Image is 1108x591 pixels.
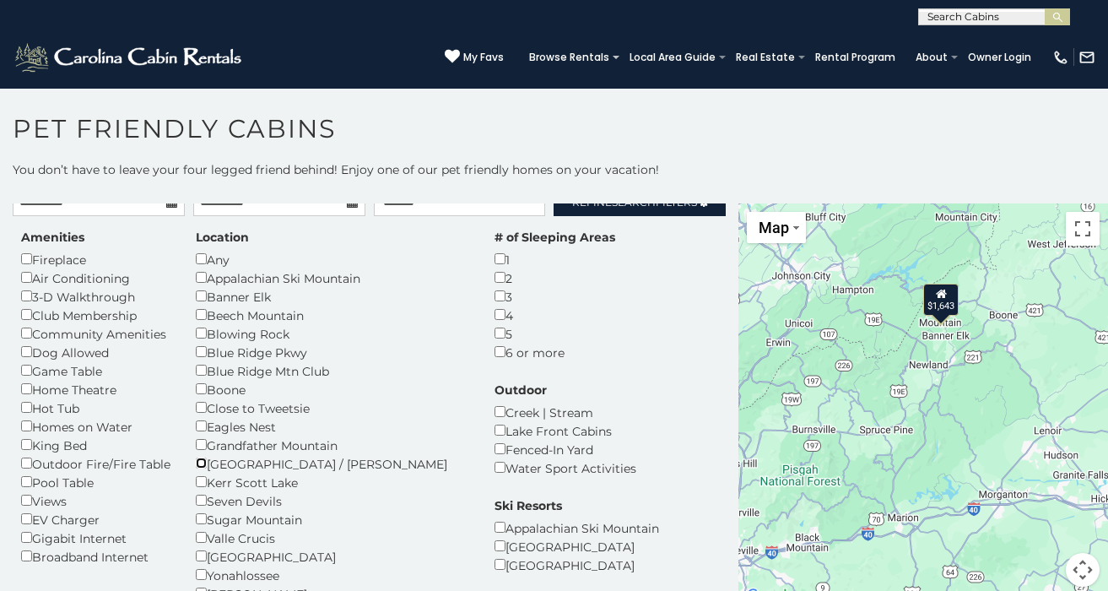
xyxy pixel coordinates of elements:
label: # of Sleeping Areas [495,229,615,246]
label: Ski Resorts [495,497,562,514]
div: Seven Devils [196,491,469,510]
div: Fireplace [21,250,170,268]
label: Location [196,229,249,246]
div: Creek | Stream [495,403,636,421]
div: Hot Tub [21,399,170,417]
div: [GEOGRAPHIC_DATA] [495,537,659,556]
div: 2 [495,268,615,287]
div: Air Conditioning [21,268,170,287]
label: Outdoor [495,382,547,399]
div: 1 [495,250,615,268]
div: Boone [196,380,469,399]
div: Sugar Mountain [196,510,469,529]
div: 4 [495,306,615,324]
div: $1,643 [923,284,959,316]
span: Search [612,196,656,209]
div: Fenced-In Yard [495,440,636,458]
img: White-1-2.png [13,41,246,74]
a: Real Estate [727,46,803,69]
div: EV Charger [21,510,170,529]
div: 3 [495,287,615,306]
div: 5 [495,324,615,343]
div: [GEOGRAPHIC_DATA] [196,547,469,566]
div: Appalachian Ski Mountain [495,518,659,537]
div: Any [196,250,469,268]
div: Gigabit Internet [21,529,170,547]
div: Dog Allowed [21,343,170,361]
div: King Bed [21,436,170,454]
button: Map camera controls [1066,553,1100,587]
div: 6 or more [495,343,615,361]
div: Yonahlossee [196,566,469,584]
div: Game Table [21,361,170,380]
span: Map [759,219,789,236]
div: Home Theatre [21,380,170,399]
div: Broadband Internet [21,547,170,566]
a: Owner Login [959,46,1040,69]
a: About [907,46,956,69]
div: Club Membership [21,306,170,324]
div: Pool Table [21,473,170,491]
div: Blowing Rock [196,324,469,343]
span: Refine Filters [572,196,697,209]
div: Beech Mountain [196,306,469,324]
div: Views [21,491,170,510]
label: Amenities [21,229,84,246]
div: [GEOGRAPHIC_DATA] [495,556,659,574]
div: 3-D Walkthrough [21,287,170,306]
div: [GEOGRAPHIC_DATA] / [PERSON_NAME] [196,454,469,473]
div: Homes on Water [21,417,170,436]
div: Lake Front Cabins [495,421,636,440]
div: Eagles Nest [196,417,469,436]
div: Blue Ridge Pkwy [196,343,469,361]
span: My Favs [463,50,504,65]
a: Rental Program [807,46,904,69]
div: Appalachian Ski Mountain [196,268,469,287]
div: Blue Ridge Mtn Club [196,361,469,380]
div: Banner Elk [196,287,469,306]
div: Close to Tweetsie [196,399,469,417]
button: Change map style [747,212,806,243]
a: Local Area Guide [621,46,724,69]
div: Water Sport Activities [495,458,636,477]
a: My Favs [445,49,504,66]
div: Grandfather Mountain [196,436,469,454]
div: Kerr Scott Lake [196,473,469,491]
div: Valle Crucis [196,529,469,547]
div: Community Amenities [21,324,170,343]
img: mail-regular-white.png [1078,49,1095,66]
img: phone-regular-white.png [1052,49,1069,66]
button: Toggle fullscreen view [1066,212,1100,246]
a: Browse Rentals [521,46,618,69]
div: Outdoor Fire/Fire Table [21,454,170,473]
